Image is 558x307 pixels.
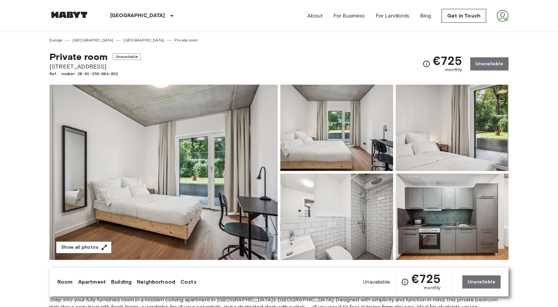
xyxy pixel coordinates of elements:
a: Neighborhood [137,278,175,286]
span: €725 [412,273,441,285]
a: For Landlords [376,12,410,20]
a: About [307,12,323,20]
a: Private room [174,37,198,43]
span: [STREET_ADDRESS] [49,62,141,71]
a: Room [57,278,73,286]
svg: Check cost overview for full price breakdown. Please note that discounts apply to new joiners onl... [422,60,430,68]
span: Private room [49,51,108,62]
img: avatar [497,10,509,22]
p: [GEOGRAPHIC_DATA] [110,12,165,20]
img: Picture of unit DE-01-259-004-02Q [280,85,393,171]
img: Marketing picture of unit DE-01-259-004-02Q [49,85,278,260]
a: Blog [420,12,431,20]
button: Show all photos [56,241,111,254]
a: Get in Touch [442,9,486,23]
svg: Check cost overview for full price breakdown. Please note that discounts apply to new joiners onl... [401,278,409,286]
span: monthly [445,67,462,73]
img: Picture of unit DE-01-259-004-02Q [280,174,393,260]
a: [GEOGRAPHIC_DATA] [123,37,164,43]
span: Unavailable [113,53,141,60]
a: [GEOGRAPHIC_DATA] [73,37,113,43]
span: €725 [433,55,462,67]
span: Unavailable [363,278,390,286]
img: Habyt [49,12,89,18]
span: monthly [424,285,441,291]
a: Costs [180,278,197,286]
a: Building [111,278,132,286]
a: Apartment [78,278,106,286]
a: Europe [49,37,62,43]
img: Picture of unit DE-01-259-004-02Q [396,85,509,171]
span: Ref. number DE-01-259-004-02Q [49,71,141,77]
img: Picture of unit DE-01-259-004-02Q [396,174,509,260]
a: For Business [333,12,365,20]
